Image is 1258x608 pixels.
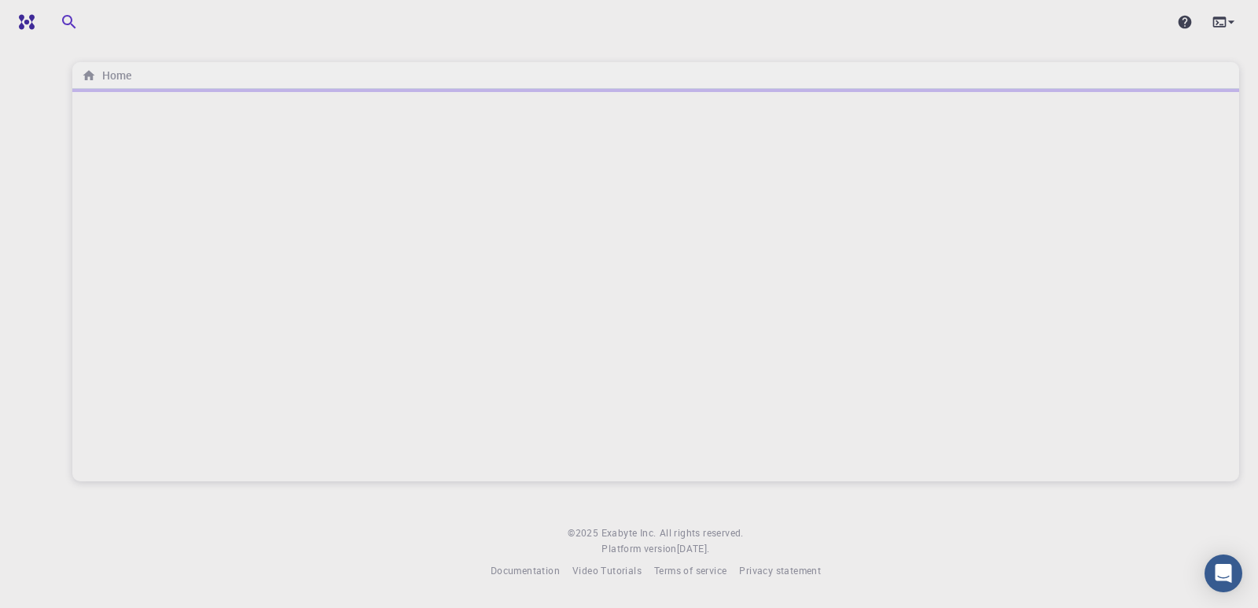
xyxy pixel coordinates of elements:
h6: Home [96,67,131,84]
span: © 2025 [568,525,601,541]
span: Terms of service [654,564,726,577]
span: Platform version [601,541,676,557]
a: Privacy statement [739,563,821,579]
span: Documentation [491,564,560,577]
a: Video Tutorials [572,563,642,579]
nav: breadcrumb [79,67,134,84]
span: All rights reserved. [660,525,744,541]
a: Terms of service [654,563,726,579]
a: [DATE]. [677,541,710,557]
div: Open Intercom Messenger [1205,555,1242,592]
span: Privacy statement [739,564,821,577]
a: Documentation [491,563,560,579]
a: Exabyte Inc. [601,525,657,541]
span: [DATE] . [677,542,710,555]
span: Exabyte Inc. [601,526,657,539]
span: Video Tutorials [572,564,642,577]
img: logo [13,14,35,30]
